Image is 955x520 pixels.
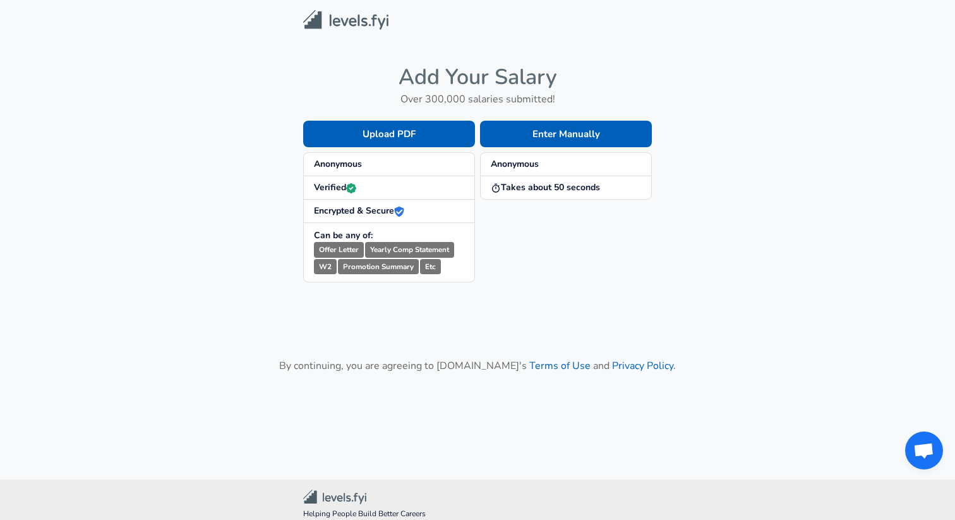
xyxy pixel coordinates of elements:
small: Yearly Comp Statement [365,242,454,258]
a: Terms of Use [529,359,591,373]
small: W2 [314,259,337,275]
h6: Over 300,000 salaries submitted! [303,90,652,108]
small: Etc [420,259,441,275]
small: Offer Letter [314,242,364,258]
strong: Encrypted & Secure [314,205,404,217]
a: Open chat [905,432,943,469]
strong: Verified [314,181,356,193]
button: Enter Manually [480,121,652,147]
strong: Anonymous [314,158,362,170]
a: Privacy Policy [612,359,673,373]
strong: Can be any of: [314,229,373,241]
small: Promotion Summary [338,259,419,275]
img: Levels.fyi Community [303,490,366,504]
strong: Anonymous [491,158,539,170]
h4: Add Your Salary [303,64,652,90]
img: Levels.fyi [303,10,388,30]
strong: Takes about 50 seconds [491,181,600,193]
button: Upload PDF [303,121,475,147]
